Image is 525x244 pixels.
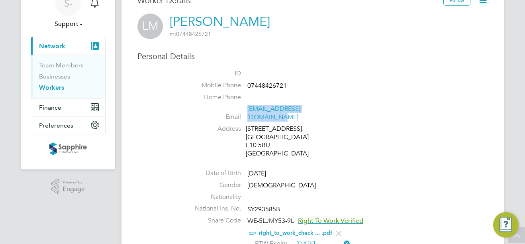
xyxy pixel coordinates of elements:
[298,217,363,225] span: Right To Work Verified
[31,116,105,134] button: Preferences
[170,30,211,37] span: 07448426721
[185,125,241,133] label: Address
[51,179,85,194] a: Powered byEngage
[247,217,294,225] span: WE-5LJMY53-9L
[185,181,241,189] label: Gender
[39,104,61,111] span: Finance
[185,113,241,121] label: Email
[247,205,280,213] span: SY293585B
[31,98,105,116] button: Finance
[185,216,241,225] label: Share Code
[247,105,300,121] a: [EMAIL_ADDRESS][DOMAIN_NAME]
[247,181,316,189] span: [DEMOGRAPHIC_DATA]
[31,55,105,98] div: Network
[63,186,85,193] span: Engage
[170,30,176,37] span: m:
[247,82,287,90] span: 07448426721
[63,179,85,186] span: Powered by
[31,37,105,55] button: Network
[185,205,241,213] label: National Ins. No.
[185,81,241,90] label: Mobile Phone
[39,42,65,50] span: Network
[185,69,241,78] label: ID
[247,169,266,177] span: [DATE]
[137,51,488,61] h3: Personal Details
[185,193,241,201] label: Nationality
[246,125,321,158] div: [STREET_ADDRESS] [GEOGRAPHIC_DATA] E10 5BU [GEOGRAPHIC_DATA]
[31,19,106,29] span: Support -
[31,142,106,155] a: Go to home page
[170,14,270,30] a: [PERSON_NAME]
[493,212,519,238] button: Engage Resource Center
[39,122,73,129] span: Preferences
[137,14,163,39] span: LM
[49,142,87,155] img: sapphire-logo-retina.png
[185,169,241,177] label: Date of Birth
[185,93,241,102] label: Home Phone
[39,73,70,80] a: Businesses
[39,61,84,69] a: Team Members
[259,230,332,236] a: right_to_work_check ... .pdf
[39,84,64,91] a: Workers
